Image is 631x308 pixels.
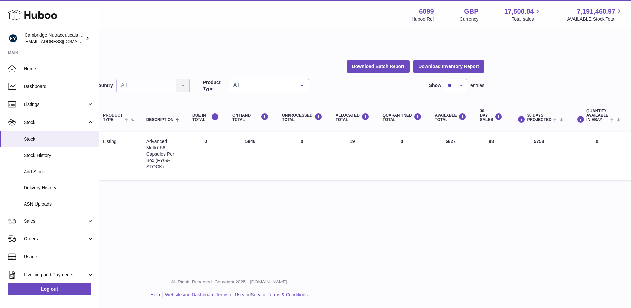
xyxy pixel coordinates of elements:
[509,132,568,180] td: 5758
[329,132,376,180] td: 19
[504,7,534,16] span: 17,500.84
[413,60,484,72] button: Download Inventory Report
[103,139,116,144] span: listing
[464,7,478,16] strong: GBP
[146,118,174,122] span: Description
[186,132,226,180] td: 0
[232,82,295,89] span: All
[586,109,608,122] span: Quantity Available in eBay
[568,132,625,180] td: 0
[24,136,94,142] span: Stock
[504,7,541,22] a: 17,500.84 Total sales
[412,16,434,22] div: Huboo Ref
[24,83,94,90] span: Dashboard
[192,113,219,122] div: DUE IN TOTAL
[567,16,623,22] span: AVAILABLE Stock Total
[24,101,87,108] span: Listings
[480,109,502,122] div: 30 DAY SALES
[470,82,484,89] span: entries
[567,7,623,22] a: 7,191,468.97 AVAILABLE Stock Total
[24,185,94,191] span: Delivery History
[473,132,509,180] td: 88
[428,132,473,180] td: 5827
[383,113,422,122] div: QUARANTINED Total
[24,254,94,260] span: Usage
[8,33,18,43] img: huboo@camnutra.com
[24,272,87,278] span: Invoicing and Payments
[95,82,113,89] label: Country
[527,113,551,122] span: 30 DAYS PROJECTED
[577,7,615,16] span: 7,191,468.97
[24,218,87,224] span: Sales
[146,138,179,170] div: Advanced Multi+ 56 Capsules Per Box (FY69-STOCK)
[336,113,369,122] div: ALLOCATED Total
[24,236,87,242] span: Orders
[435,113,467,122] div: AVAILABLE Total
[24,169,94,175] span: Add Stock
[24,152,94,159] span: Stock History
[24,66,94,72] span: Home
[24,201,94,207] span: ASN Uploads
[8,283,91,295] a: Log out
[232,113,269,122] div: ON HAND Total
[282,113,322,122] div: UNPROCESSED Total
[347,60,410,72] button: Download Batch Report
[512,16,541,22] span: Total sales
[419,7,434,16] strong: 6099
[150,292,160,297] a: Help
[163,292,308,298] li: and
[429,82,441,89] label: Show
[401,139,403,144] span: 0
[24,119,87,126] span: Stock
[275,132,329,180] td: 0
[25,32,84,45] div: Cambridge Nutraceuticals Ltd
[203,79,225,92] label: Product Type
[103,113,123,122] span: Product Type
[251,292,308,297] a: Service Terms & Conditions
[165,292,243,297] a: Website and Dashboard Terms of Use
[226,132,275,180] td: 5846
[460,16,479,22] div: Currency
[25,39,97,44] span: [EMAIL_ADDRESS][DOMAIN_NAME]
